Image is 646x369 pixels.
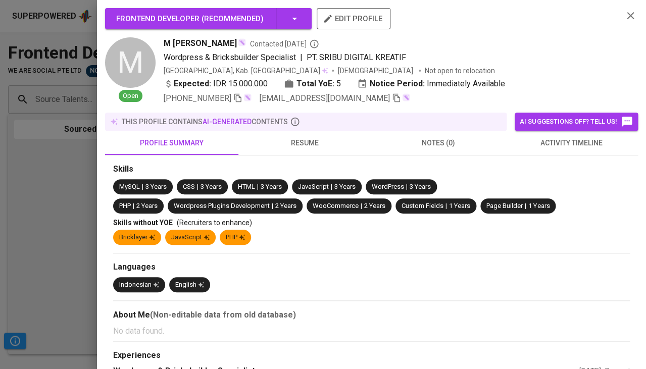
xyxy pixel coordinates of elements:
div: JavaScript [171,233,210,242]
span: M [PERSON_NAME] [164,37,237,49]
span: profile summary [111,137,232,149]
span: | [331,182,332,192]
b: Notice Period: [370,78,425,90]
div: [GEOGRAPHIC_DATA], Kab. [GEOGRAPHIC_DATA] [164,66,328,76]
button: Frontend Developer (Recommended) [105,8,312,29]
span: | [445,201,447,211]
span: | [133,201,134,211]
span: 3 Years [261,183,282,190]
span: | [142,182,143,192]
span: JavaScript [298,183,329,190]
span: Open [119,91,142,101]
div: Skills [113,164,630,175]
img: magic_wand.svg [243,93,252,101]
img: magic_wand.svg [402,93,410,101]
span: Frontend Developer ( Recommended ) [116,14,264,23]
span: edit profile [325,12,382,25]
span: notes (0) [378,137,499,149]
div: Immediately Available [357,78,505,90]
span: 3 Years [334,183,356,190]
div: English [175,280,204,290]
span: Skills without YOE [113,219,173,227]
span: resume [244,137,366,149]
span: MySQL [119,183,140,190]
a: edit profile [317,14,390,22]
span: [EMAIL_ADDRESS][DOMAIN_NAME] [260,93,390,103]
span: 2 Years [136,202,158,209]
span: 3 Years [410,183,431,190]
svg: By Batam recruiter [309,39,319,49]
img: magic_wand.svg [238,38,246,46]
p: this profile contains contents [122,117,288,127]
p: No data found. [113,325,630,337]
span: | [406,182,408,192]
span: | [197,182,198,192]
span: | [300,51,303,64]
div: IDR 15.000.000 [164,78,268,90]
span: 1 Years [528,202,550,209]
span: | [525,201,526,211]
span: CSS [183,183,195,190]
span: PHP [119,202,131,209]
span: 1 Years [449,202,470,209]
span: Wordpress Plugins Development [174,202,270,209]
span: AI-generated [203,118,252,126]
b: Expected: [174,78,211,90]
span: Contacted [DATE] [250,39,319,49]
span: | [361,201,362,211]
span: [PHONE_NUMBER] [164,93,231,103]
div: About Me [113,309,630,321]
span: activity timeline [511,137,632,149]
span: | [272,201,273,211]
div: PHP [226,233,245,242]
span: AI suggestions off? Tell us! [520,116,633,128]
div: Indonesian [119,280,159,290]
b: (Non-editable data from old database) [150,310,296,320]
span: WooCommerce [313,202,359,209]
span: | [257,182,259,192]
span: 2 Years [275,202,296,209]
button: edit profile [317,8,390,29]
button: AI suggestions off? Tell us! [515,113,638,131]
span: (Recruiters to enhance) [177,219,252,227]
span: 5 [336,78,341,90]
div: Bricklayer [119,233,155,242]
span: Page Builder [486,202,523,209]
span: HTML [238,183,255,190]
span: 3 Years [145,183,167,190]
span: 3 Years [201,183,222,190]
div: Experiences [113,350,630,361]
span: [DEMOGRAPHIC_DATA] [338,66,415,76]
div: M [105,37,156,88]
p: Not open to relocation [425,66,495,76]
span: Wordpress & Bricksbuilder Specialist [164,52,296,62]
b: Total YoE: [296,78,334,90]
div: Languages [113,261,630,273]
span: Custom Fields [402,202,443,209]
span: PT. SRIBU DIGITAL KREATIF [307,52,406,62]
span: WordPress [372,183,404,190]
span: 2 Years [364,202,385,209]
